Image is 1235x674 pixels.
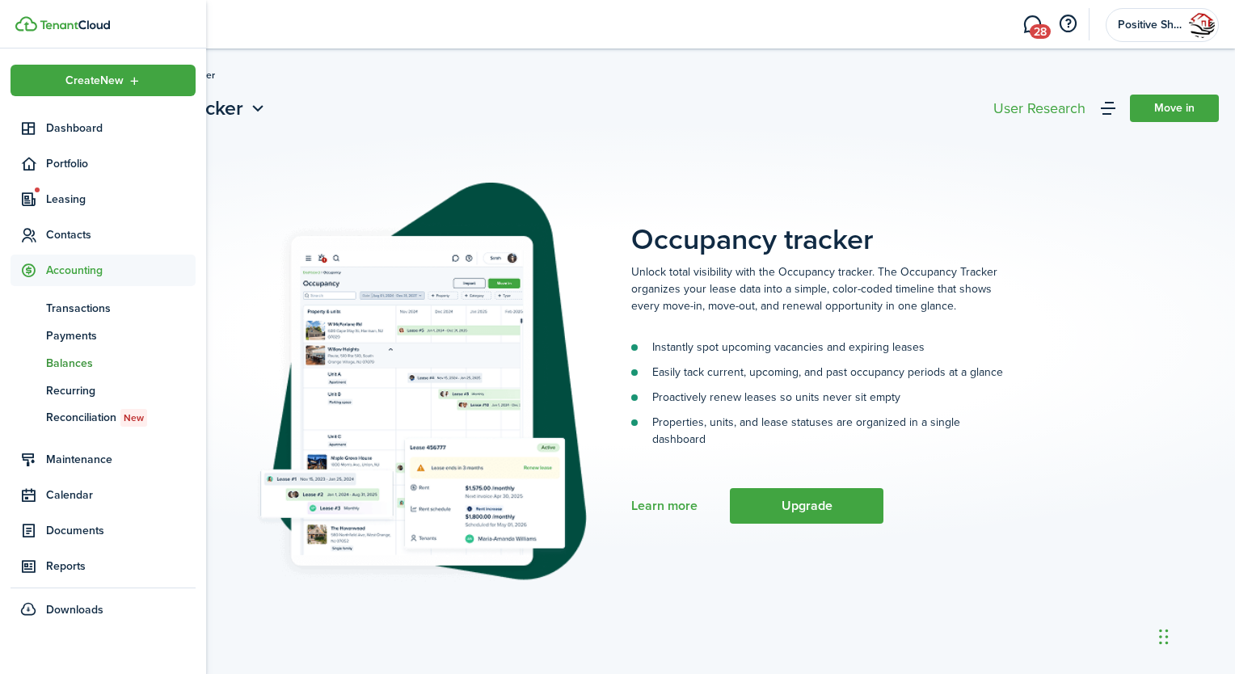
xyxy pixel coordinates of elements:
span: Portfolio [46,155,196,172]
a: Reports [11,550,196,582]
img: TenantCloud [15,16,37,32]
iframe: Chat Widget [966,499,1235,674]
span: Contacts [46,226,196,243]
span: Positive Share LLC [1118,19,1182,31]
a: Recurring [11,377,196,404]
span: Reconciliation [46,409,196,427]
div: Drag [1159,613,1169,661]
span: Dashboard [46,120,196,137]
span: Maintenance [46,451,196,468]
div: User Research [993,101,1085,116]
span: Documents [46,522,196,539]
li: Properties, units, and lease statuses are organized in a single dashboard [631,414,1003,448]
a: Balances [11,349,196,377]
span: Downloads [46,601,103,618]
li: Easily tack current, upcoming, and past occupancy periods at a glance [631,364,1003,381]
li: Instantly spot upcoming vacancies and expiring leases [631,339,1003,356]
span: Leasing [46,191,196,208]
a: Learn more [631,499,698,513]
button: Open resource center [1054,11,1081,38]
button: Open menu [11,65,196,96]
span: Transactions [46,300,196,317]
span: New [124,411,144,425]
li: Proactively renew leases so units never sit empty [631,389,1003,406]
button: Upgrade [730,488,883,524]
a: Transactions [11,294,196,322]
span: Accounting [46,262,196,279]
span: Payments [46,327,196,344]
span: Create New [65,75,124,86]
a: ReconciliationNew [11,404,196,432]
img: TenantCloud [40,20,110,30]
span: Recurring [46,382,196,399]
button: User Research [989,97,1090,120]
a: Payments [11,322,196,349]
img: Subscription stub [255,183,587,583]
span: 28 [1030,24,1051,39]
img: Positive Share LLC [1189,12,1215,38]
placeholder-page-title: Occupancy tracker [631,183,1219,256]
p: Unlock total visibility with the Occupancy tracker. The Occupancy Tracker organizes your lease da... [631,263,1003,314]
span: Balances [46,355,196,372]
a: Dashboard [11,112,196,144]
span: Reports [46,558,196,575]
a: Move in [1130,95,1219,122]
span: Calendar [46,487,196,503]
a: Messaging [1017,4,1047,45]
